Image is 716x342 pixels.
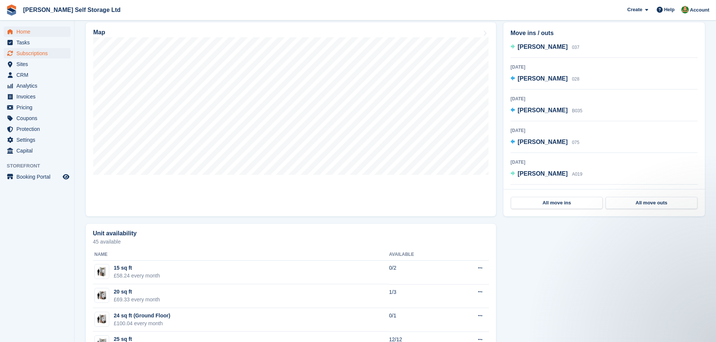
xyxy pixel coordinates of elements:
img: 20-sqft-unit.jpg [95,290,109,301]
a: All move outs [606,197,697,209]
span: 075 [572,140,580,145]
div: [DATE] [511,64,698,70]
span: [PERSON_NAME] [518,44,568,50]
a: [PERSON_NAME] 028 [511,74,580,84]
span: Capital [16,145,61,156]
span: [PERSON_NAME] [518,107,568,113]
span: Sites [16,59,61,69]
span: Protection [16,124,61,134]
span: [PERSON_NAME] [518,139,568,145]
div: 24 sq ft (Ground Floor) [114,312,170,320]
span: Home [16,26,61,37]
a: menu [4,37,70,48]
span: Account [690,6,709,14]
img: 20-sqft-unit.jpg [95,314,109,324]
span: [PERSON_NAME] [518,170,568,177]
div: [DATE] [511,127,698,134]
span: Settings [16,135,61,145]
td: 1/3 [389,284,450,308]
h2: Unit availability [93,230,136,237]
td: 0/2 [389,260,450,284]
a: menu [4,145,70,156]
span: Help [664,6,675,13]
a: [PERSON_NAME] A019 [511,169,582,179]
a: [PERSON_NAME] 037 [511,43,580,52]
th: Name [93,249,389,261]
a: menu [4,26,70,37]
a: [PERSON_NAME] B035 [511,106,582,116]
a: menu [4,91,70,102]
h2: Map [93,29,105,36]
a: menu [4,59,70,69]
div: 20 sq ft [114,288,160,296]
a: [PERSON_NAME] Self Storage Ltd [20,4,123,16]
span: Pricing [16,102,61,113]
div: 15 sq ft [114,264,160,272]
span: 037 [572,45,580,50]
div: [DATE] [511,159,698,166]
div: £58.24 every month [114,272,160,280]
a: [PERSON_NAME] 075 [511,138,580,147]
img: stora-icon-8386f47178a22dfd0bd8f6a31ec36ba5ce8667c1dd55bd0f319d3a0aa187defe.svg [6,4,17,16]
img: 15-sqft-unit.jpg [95,266,109,277]
div: £100.04 every month [114,320,170,327]
h2: Move ins / outs [511,29,698,38]
div: £69.33 every month [114,296,160,304]
span: Subscriptions [16,48,61,59]
span: Coupons [16,113,61,123]
span: Tasks [16,37,61,48]
span: Invoices [16,91,61,102]
span: Booking Portal [16,172,61,182]
a: menu [4,102,70,113]
a: menu [4,81,70,91]
span: Create [627,6,642,13]
td: 0/1 [389,308,450,332]
span: A019 [572,172,582,177]
a: Preview store [62,172,70,181]
a: menu [4,113,70,123]
span: 028 [572,76,580,82]
span: B035 [572,108,582,113]
p: 45 available [93,239,489,244]
img: Joshua Wild [681,6,689,13]
a: menu [4,172,70,182]
a: All move ins [511,197,603,209]
span: [PERSON_NAME] [518,75,568,82]
a: menu [4,135,70,145]
th: Available [389,249,450,261]
a: Map [86,22,496,216]
span: Analytics [16,81,61,91]
span: CRM [16,70,61,80]
a: menu [4,124,70,134]
span: Storefront [7,162,74,170]
a: menu [4,70,70,80]
div: [DATE] [511,95,698,102]
a: menu [4,48,70,59]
